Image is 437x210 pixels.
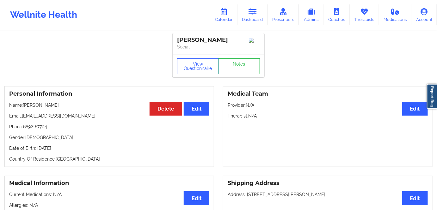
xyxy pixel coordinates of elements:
a: Calendar [210,4,237,25]
img: Image%2Fplaceholer-image.png [249,38,260,43]
p: Therapist: N/A [228,113,428,119]
p: Provider: N/A [228,102,428,108]
button: Edit [402,191,428,205]
h3: Medical Information [9,180,209,187]
p: Email: [EMAIL_ADDRESS][DOMAIN_NAME] [9,113,209,119]
p: Name: [PERSON_NAME] [9,102,209,108]
p: Social [177,44,260,50]
button: View Questionnaire [177,58,219,74]
p: Address: [STREET_ADDRESS][PERSON_NAME]. [228,191,428,198]
a: Prescribers [268,4,299,25]
div: [PERSON_NAME] [177,36,260,44]
a: Notes [218,58,260,74]
a: Dashboard [237,4,268,25]
button: Edit [402,102,428,116]
p: Gender: [DEMOGRAPHIC_DATA] [9,134,209,141]
a: Therapists [350,4,379,25]
p: Allergies: N/A [9,202,209,208]
p: Country Of Residence: [GEOGRAPHIC_DATA] [9,156,209,162]
h3: Medical Team [228,90,428,98]
h3: Personal Information [9,90,209,98]
a: Report Bug [427,84,437,109]
p: Current Medications: N/A [9,191,209,198]
a: Medications [379,4,412,25]
button: Delete [150,102,182,116]
a: Account [411,4,437,25]
p: Phone: 6692167704 [9,124,209,130]
a: Admins [299,4,323,25]
button: Edit [184,191,209,205]
p: Date of Birth: [DATE] [9,145,209,151]
h3: Shipping Address [228,180,428,187]
a: Coaches [323,4,350,25]
button: Edit [184,102,209,116]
